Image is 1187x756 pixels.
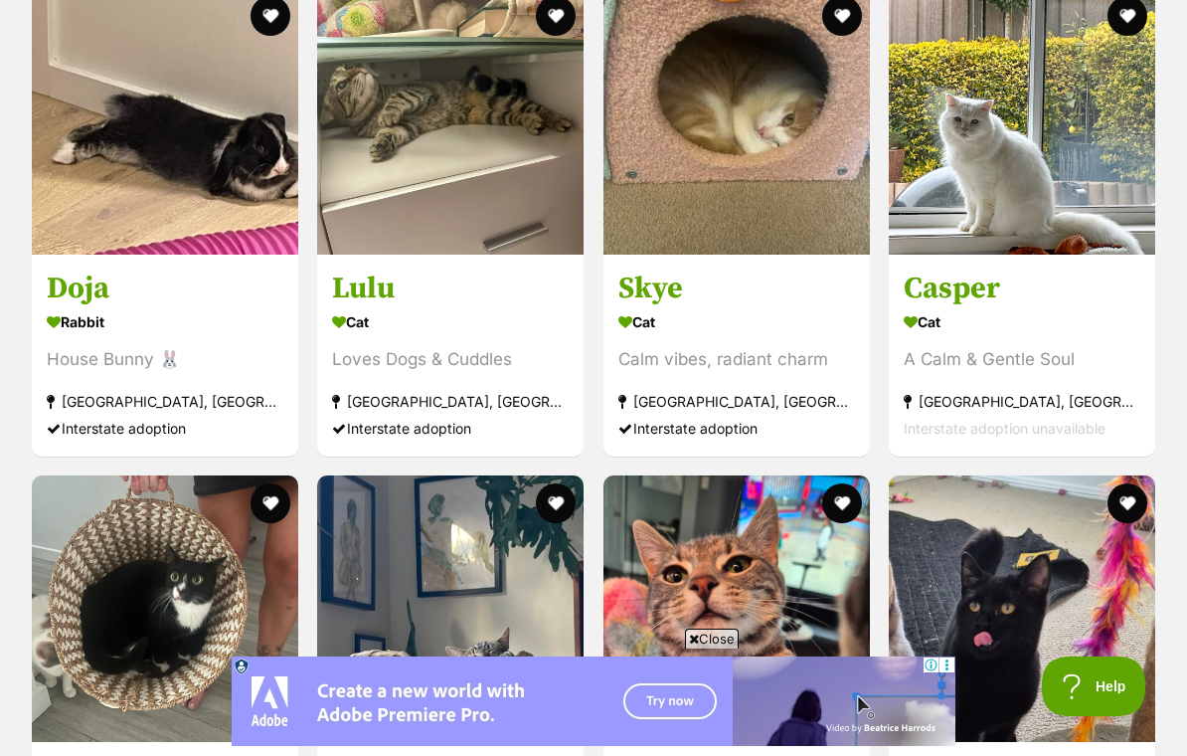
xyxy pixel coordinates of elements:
[47,388,283,415] div: [GEOGRAPHIC_DATA], [GEOGRAPHIC_DATA]
[47,346,283,373] div: House Bunny 🐰
[32,255,298,457] a: Doja Rabbit House Bunny 🐰 [GEOGRAPHIC_DATA], [GEOGRAPHIC_DATA] Interstate adoption favourite
[889,255,1155,457] a: Casper Cat A Calm & Gentle Soul [GEOGRAPHIC_DATA], [GEOGRAPHIC_DATA] Interstate adoption unavaila...
[904,270,1140,307] h3: Casper
[618,346,855,373] div: Calm vibes, radiant charm
[251,483,290,523] button: favourite
[232,657,955,746] iframe: Advertisement
[618,415,855,442] div: Interstate adoption
[47,415,283,442] div: Interstate adoption
[904,388,1140,415] div: [GEOGRAPHIC_DATA], [GEOGRAPHIC_DATA]
[603,255,870,457] a: Skye Cat Calm vibes, radiant charm [GEOGRAPHIC_DATA], [GEOGRAPHIC_DATA] Interstate adoption favou...
[822,483,862,523] button: favourite
[32,475,298,742] img: Alfie
[618,270,855,307] h3: Skye
[603,475,870,742] img: Poppy
[889,475,1155,742] img: Piper
[317,255,584,457] a: Lulu Cat Loves Dogs & Cuddles [GEOGRAPHIC_DATA], [GEOGRAPHIC_DATA] Interstate adoption favourite
[332,415,569,442] div: Interstate adoption
[1107,483,1147,523] button: favourite
[47,270,283,307] h3: Doja
[332,307,569,336] div: Cat
[537,483,577,523] button: favourite
[1042,657,1147,716] iframe: Help Scout Beacon - Open
[904,307,1140,336] div: Cat
[332,346,569,373] div: Loves Dogs & Cuddles
[618,307,855,336] div: Cat
[685,629,739,649] span: Close
[317,475,584,742] img: Poppy
[47,307,283,336] div: Rabbit
[332,270,569,307] h3: Lulu
[618,388,855,415] div: [GEOGRAPHIC_DATA], [GEOGRAPHIC_DATA]
[904,420,1105,437] span: Interstate adoption unavailable
[904,346,1140,373] div: A Calm & Gentle Soul
[332,388,569,415] div: [GEOGRAPHIC_DATA], [GEOGRAPHIC_DATA]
